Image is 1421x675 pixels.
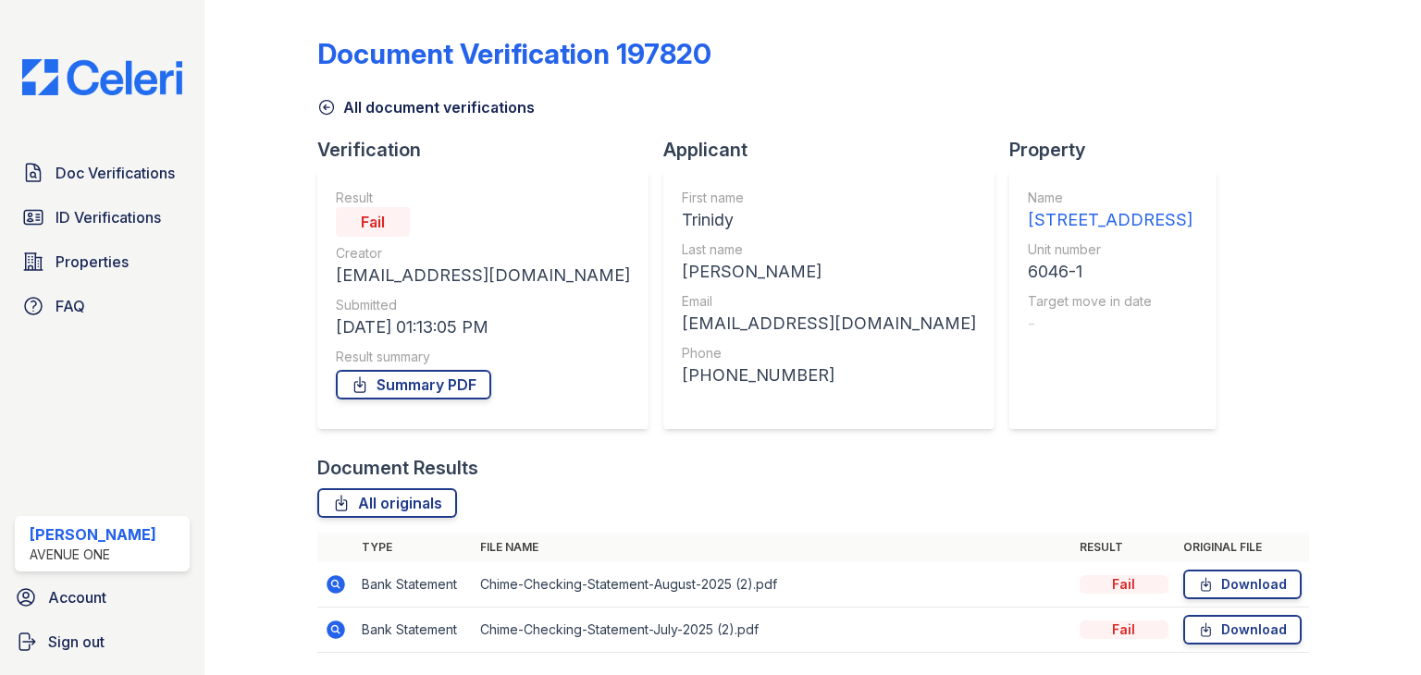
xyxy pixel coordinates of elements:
div: Verification [317,137,663,163]
div: [DATE] 01:13:05 PM [336,314,630,340]
a: Summary PDF [336,370,491,399]
img: CE_Logo_Blue-a8612792a0a2168367f1c8372b55b34899dd931a85d93a1a3d3e32e68fde9ad4.png [7,59,197,95]
div: Fail [336,207,410,237]
div: [PHONE_NUMBER] [682,362,976,388]
a: Doc Verifications [15,154,190,191]
a: Name [STREET_ADDRESS] [1028,189,1192,233]
div: Name [1028,189,1192,207]
div: Fail [1080,575,1168,594]
td: Chime-Checking-Statement-August-2025 (2).pdf [473,562,1072,607]
div: Avenue One [30,546,156,564]
a: All originals [317,488,457,518]
th: Type [354,533,473,562]
a: Download [1183,570,1302,599]
div: Phone [682,344,976,362]
div: 6046-1 [1028,259,1192,285]
a: Sign out [7,623,197,660]
div: Last name [682,240,976,259]
a: FAQ [15,288,190,325]
td: Chime-Checking-Statement-July-2025 (2).pdf [473,607,1072,653]
span: Doc Verifications [56,162,175,184]
a: Download [1183,615,1302,644]
div: Target move in date [1028,292,1192,311]
a: ID Verifications [15,199,190,236]
div: Trinidy [682,207,976,233]
div: Creator [336,244,630,263]
div: Result [336,189,630,207]
span: Properties [56,251,129,273]
div: [STREET_ADDRESS] [1028,207,1192,233]
div: Result summary [336,348,630,366]
div: [EMAIL_ADDRESS][DOMAIN_NAME] [336,263,630,288]
td: Bank Statement [354,607,473,653]
a: Properties [15,243,190,280]
span: Account [48,586,106,608]
div: Submitted [336,296,630,314]
div: [PERSON_NAME] [30,523,156,546]
div: [PERSON_NAME] [682,259,976,285]
div: Property [1009,137,1231,163]
div: Email [682,292,976,311]
div: - [1028,311,1192,337]
div: Document Verification 197820 [317,37,711,70]
div: Fail [1080,620,1168,639]
th: File name [473,533,1072,562]
a: Account [7,579,197,616]
th: Original file [1176,533,1309,562]
span: FAQ [56,295,85,317]
div: First name [682,189,976,207]
div: Applicant [663,137,1009,163]
div: Unit number [1028,240,1192,259]
span: ID Verifications [56,206,161,228]
div: [EMAIL_ADDRESS][DOMAIN_NAME] [682,311,976,337]
a: All document verifications [317,96,535,118]
span: Sign out [48,631,105,653]
th: Result [1072,533,1176,562]
div: Document Results [317,455,478,481]
td: Bank Statement [354,562,473,607]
